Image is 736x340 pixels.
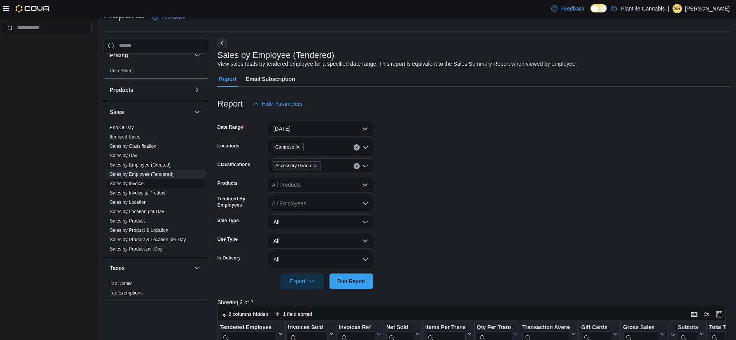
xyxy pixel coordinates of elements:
[269,233,373,249] button: All
[690,310,699,319] button: Keyboard shortcuts
[275,162,311,170] span: Accessory Group
[110,190,165,196] a: Sales by Invoice & Product
[354,163,360,169] button: Clear input
[354,144,360,151] button: Clear input
[110,227,168,233] span: Sales by Product & Location
[623,324,659,331] div: Gross Sales
[217,196,266,208] label: Tendered By Employees
[220,324,277,331] div: Tendered Employee
[110,181,144,187] span: Sales by Invoice
[338,324,375,331] div: Invoices Ref
[246,71,295,87] span: Email Subscription
[621,4,665,13] p: Plantlife Cannabis
[272,161,321,170] span: Accessory Group
[110,152,137,159] span: Sales by Day
[280,273,324,289] button: Export
[275,143,294,151] span: Camrose
[269,252,373,267] button: All
[103,279,208,301] div: Taxes
[425,324,466,331] div: Items Per Transaction
[110,237,186,243] span: Sales by Product & Location per Day
[110,108,191,116] button: Sales
[217,124,245,130] label: Date Range
[329,273,373,289] button: Run Report
[110,51,191,59] button: Pricing
[110,134,140,140] a: Itemized Sales
[668,4,669,13] p: |
[103,123,208,257] div: Sales
[110,209,164,214] a: Sales by Location per Day
[217,217,239,224] label: Sale Type
[110,86,191,94] button: Products
[193,107,202,117] button: Sales
[217,143,240,149] label: Locations
[548,1,587,16] a: Feedback
[249,96,306,112] button: Hide Parameters
[193,51,202,60] button: Pricing
[678,324,697,331] div: Subtotal
[285,273,319,289] span: Export
[362,163,368,169] button: Open list of options
[269,121,373,137] button: [DATE]
[110,125,134,130] a: End Of Day
[272,143,304,151] span: Camrose
[283,311,312,317] span: 1 field sorted
[193,263,202,273] button: Taxes
[110,237,186,242] a: Sales by Product & Location per Day
[217,99,243,109] h3: Report
[110,108,124,116] h3: Sales
[591,12,591,13] span: Dark Mode
[288,324,327,331] div: Invoices Sold
[110,290,143,296] span: Tax Exemptions
[110,172,173,177] a: Sales by Employee (Tendered)
[110,86,133,94] h3: Products
[110,264,191,272] button: Taxes
[262,100,303,108] span: Hide Parameters
[217,180,238,186] label: Products
[217,298,731,306] p: Showing 2 of 2
[673,4,682,13] div: Sarah Swensrude
[561,5,584,12] span: Feedback
[110,246,163,252] a: Sales by Product per Day
[217,236,238,242] label: Use Type
[269,214,373,230] button: All
[272,310,315,319] button: 1 field sorted
[110,280,133,287] span: Tax Details
[217,38,227,47] button: Next
[218,310,272,319] button: 2 columns hidden
[362,144,368,151] button: Open list of options
[110,144,156,149] a: Sales by Classification
[702,310,711,319] button: Display options
[110,281,133,286] a: Tax Details
[217,161,251,168] label: Classifications
[110,200,147,205] a: Sales by Location
[110,68,134,74] span: Price Sheet
[193,85,202,95] button: Products
[217,51,335,60] h3: Sales by Employee (Tendered)
[110,181,144,186] a: Sales by Invoice
[103,66,208,79] div: Pricing
[217,60,577,68] div: View sales totals by tendered employee for a specified date range. This report is equivalent to t...
[110,218,145,224] a: Sales by Product
[219,71,237,87] span: Report
[110,51,128,59] h3: Pricing
[296,145,300,149] button: Remove Camrose from selection in this group
[362,200,368,207] button: Open list of options
[110,264,125,272] h3: Taxes
[110,124,134,131] span: End Of Day
[110,68,134,74] a: Price Sheet
[16,5,50,12] img: Cova
[362,182,368,188] button: Open list of options
[313,163,317,168] button: Remove Accessory Group from selection in this group
[337,277,365,285] span: Run Report
[110,162,171,168] a: Sales by Employee (Created)
[110,290,143,296] a: Tax Exemptions
[386,324,414,331] div: Net Sold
